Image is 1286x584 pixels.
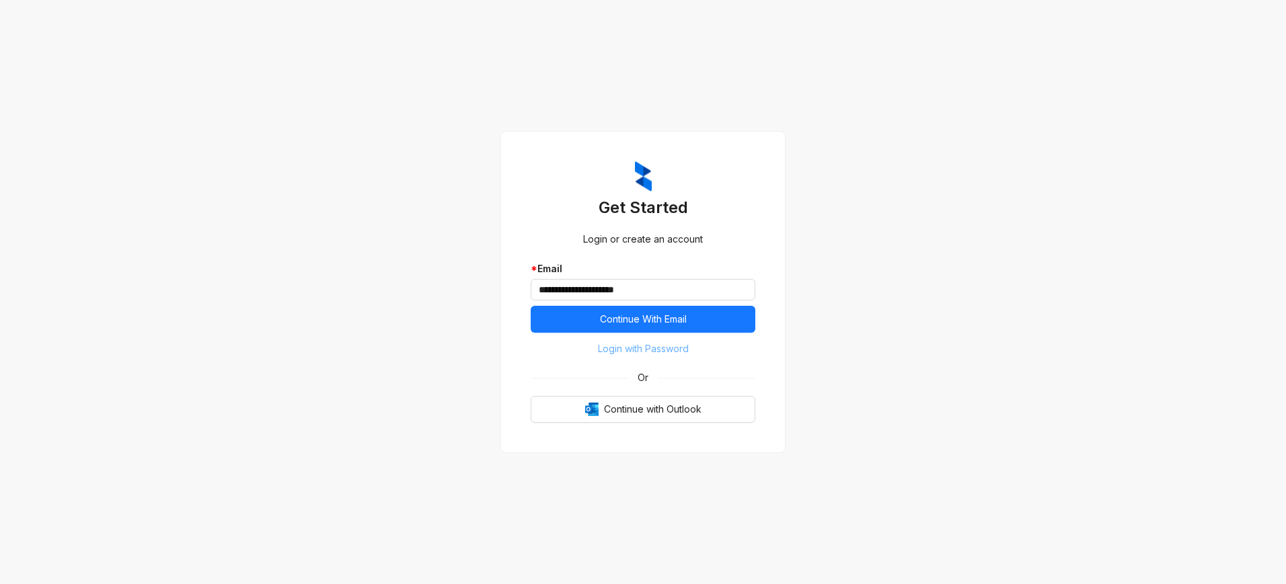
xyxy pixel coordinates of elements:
span: Login with Password [598,341,689,356]
span: Continue with Outlook [604,402,702,417]
img: Outlook [585,403,599,416]
div: Email [531,261,755,276]
button: OutlookContinue with Outlook [531,396,755,423]
span: Or [628,370,658,385]
span: Continue With Email [600,312,687,327]
div: Login or create an account [531,232,755,247]
button: Login with Password [531,338,755,360]
img: ZumaIcon [635,161,652,192]
h3: Get Started [531,197,755,218]
button: Continue With Email [531,306,755,333]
